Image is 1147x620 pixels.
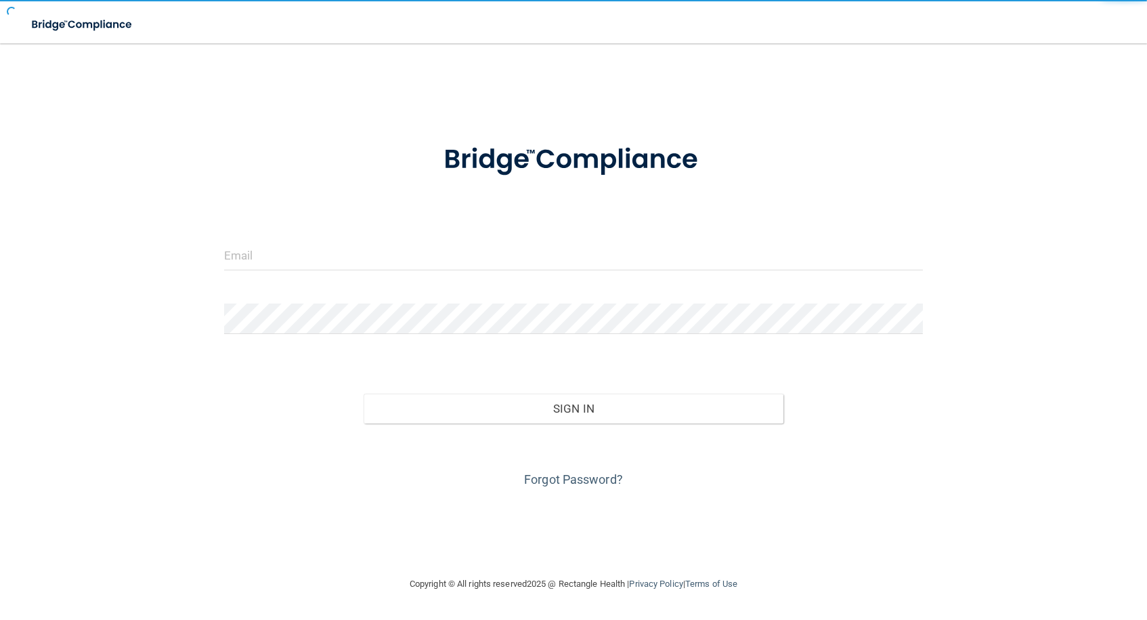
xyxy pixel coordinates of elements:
div: Copyright © All rights reserved 2025 @ Rectangle Health | | [326,562,821,606]
img: bridge_compliance_login_screen.278c3ca4.svg [416,125,731,195]
img: bridge_compliance_login_screen.278c3ca4.svg [20,11,145,39]
input: Email [224,240,924,270]
a: Privacy Policy [629,579,683,589]
a: Terms of Use [685,579,737,589]
button: Sign In [364,394,783,423]
a: Forgot Password? [524,472,623,487]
